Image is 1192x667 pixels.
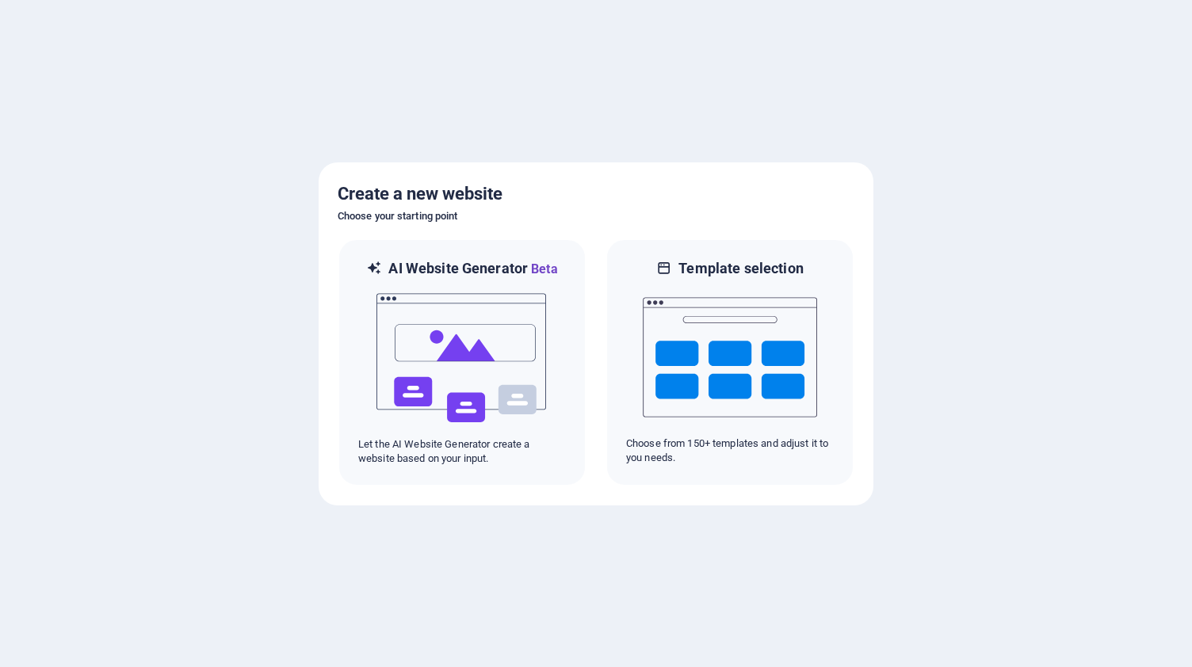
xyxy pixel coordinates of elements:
span: Beta [528,261,558,276]
p: Let the AI Website Generator create a website based on your input. [358,437,566,466]
p: Choose from 150+ templates and adjust it to you needs. [626,436,834,465]
img: ai [375,279,549,437]
h6: AI Website Generator [388,259,557,279]
div: AI Website GeneratorBetaaiLet the AI Website Generator create a website based on your input. [338,238,586,486]
h5: Create a new website [338,181,854,207]
div: Template selectionChoose from 150+ templates and adjust it to you needs. [606,238,854,486]
h6: Template selection [678,259,803,278]
h6: Choose your starting point [338,207,854,226]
